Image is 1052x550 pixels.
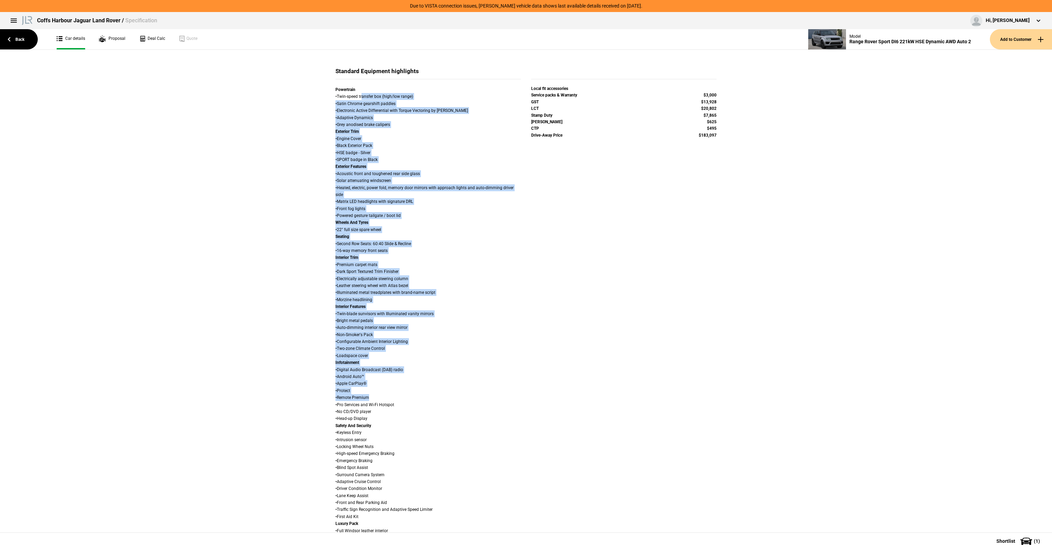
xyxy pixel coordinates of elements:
strong: Service packs & Warranty [531,93,577,98]
button: Add to Customer [990,29,1052,49]
span: Shortlist [996,539,1015,543]
img: landrover.png [21,15,34,25]
strong: GST [531,100,539,104]
strong: $20,802 [701,106,717,111]
a: Proposal [99,29,125,49]
strong: $7,865 [704,113,717,118]
strong: $183,097 [699,133,717,138]
strong: $3,000 [704,93,717,98]
strong: Exterior Trim [335,129,359,134]
strong: $13,928 [701,100,717,104]
button: Shortlist(1) [986,532,1052,550]
a: Deal Calc [139,29,165,49]
strong: CTP [531,126,539,131]
strong: Wheels And Tyres [335,220,368,225]
strong: Interior Trim [335,255,358,260]
strong: Safety And Security [335,423,371,428]
strong: Stamp Duty [531,113,552,118]
strong: Exterior Features [335,164,366,169]
strong: [PERSON_NAME] [531,119,562,124]
strong: $625 [707,119,717,124]
div: Range Rover Sport DI6 221kW HSE Dynamic AWD Auto 2 [849,39,971,45]
div: Standard Equipment highlights [335,67,521,79]
a: Car details [57,29,85,49]
strong: Luxury Pack [335,521,358,526]
strong: $495 [707,126,717,131]
strong: LCT [531,106,539,111]
span: Specification [125,17,157,24]
div: Hi, [PERSON_NAME] [986,17,1030,24]
div: Model [849,34,971,39]
strong: Local fit accessories [531,86,568,91]
div: Coffs Harbour Jaguar Land Rover / [37,17,157,24]
strong: Powertrain [335,87,355,92]
span: ( 1 ) [1034,539,1040,543]
strong: Seating [335,234,349,239]
strong: Infotainment [335,360,359,365]
strong: Interior Features [335,304,366,309]
strong: Drive-Away Price [531,133,562,138]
